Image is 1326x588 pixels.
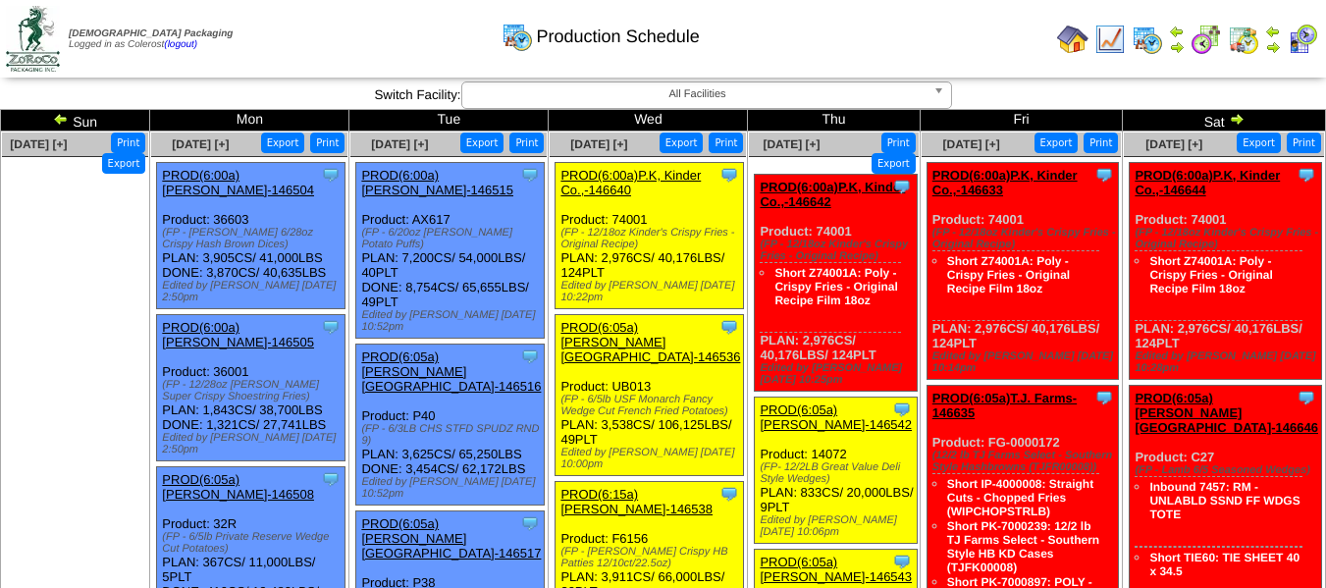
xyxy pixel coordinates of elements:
img: calendarprod.gif [1132,24,1163,55]
a: Short Z74001A: Poly - Crispy Fries - Original Recipe Film 18oz [1149,254,1272,295]
span: Logged in as Colerost [69,28,233,50]
a: Short Z74001A: Poly - Crispy Fries - Original Recipe Film 18oz [947,254,1070,295]
div: Edited by [PERSON_NAME] [DATE] 2:50pm [162,280,345,303]
img: Tooltip [321,469,341,489]
span: Production Schedule [537,27,700,47]
img: calendarblend.gif [1191,24,1222,55]
div: (FP- 12/2LB Great Value Deli Style Wedges) [760,461,916,485]
span: [DATE] [+] [763,137,820,151]
td: Mon [150,110,349,132]
a: Short TIE60: TIE SHEET 40 x 34.5 [1149,551,1299,578]
div: Product: UB013 PLAN: 3,538CS / 106,125LBS / 49PLT [556,315,744,476]
a: PROD(6:00a)P.K, Kinder Co.,-146644 [1135,168,1280,197]
button: Export [872,153,916,174]
a: PROD(6:00a)P.K, Kinder Co.,-146633 [932,168,1078,197]
div: (FP - 12/18oz Kinder's Crispy Fries - Original Recipe) [560,227,743,250]
div: (FP - 6/5lb USF Monarch Fancy Wedge Cut French Fried Potatoes) [560,394,743,417]
img: Tooltip [892,552,912,571]
a: Short PK-7000239: 12/2 lb TJ Farms Select - Southern Style HB KD Cases (TJFK00008) [947,519,1099,574]
a: PROD(6:05a)[PERSON_NAME][GEOGRAPHIC_DATA]-146517 [361,516,541,561]
a: PROD(6:05a)[PERSON_NAME][GEOGRAPHIC_DATA]-146516 [361,349,541,394]
img: arrowleft.gif [53,111,69,127]
img: home.gif [1057,24,1088,55]
div: Edited by [PERSON_NAME] [DATE] 10:06pm [760,514,916,538]
div: Edited by [PERSON_NAME] [DATE] 10:22pm [560,280,743,303]
div: Edited by [PERSON_NAME] [DATE] 10:28pm [1135,350,1320,374]
div: (12/2 lb TJ Farms Select - Southern Style Hashbrowns (TJFR00008)) [932,450,1118,473]
td: Sun [1,110,150,132]
img: Tooltip [1094,388,1114,407]
img: Tooltip [1297,165,1316,185]
img: arrowright.gif [1265,39,1281,55]
img: Tooltip [520,513,540,533]
a: PROD(6:00a)[PERSON_NAME]-146515 [361,168,513,197]
a: PROD(6:00a)P.K, Kinder Co.,-146642 [760,180,905,209]
div: Product: 74001 PLAN: 2,976CS / 40,176LBS / 124PLT [927,163,1118,380]
a: [DATE] [+] [1145,137,1202,151]
div: Product: 14072 PLAN: 833CS / 20,000LBS / 9PLT [755,398,917,544]
a: PROD(6:05a)[PERSON_NAME]-146542 [760,402,912,432]
button: Print [1084,133,1118,153]
div: (FP - 12/28oz [PERSON_NAME] Super Crispy Shoestring Fries) [162,379,345,402]
img: Tooltip [719,165,739,185]
a: PROD(6:05a)[PERSON_NAME]-146543 [760,555,912,584]
button: Export [261,133,305,153]
div: Product: P40 PLAN: 3,625CS / 65,250LBS DONE: 3,454CS / 62,172LBS [356,345,545,506]
div: Product: 74001 PLAN: 2,976CS / 40,176LBS / 124PLT [556,163,744,309]
img: Tooltip [1094,165,1114,185]
a: [DATE] [+] [570,137,627,151]
span: [DEMOGRAPHIC_DATA] Packaging [69,28,233,39]
img: Tooltip [321,165,341,185]
img: arrowleft.gif [1169,24,1185,39]
a: Short IP-4000008: Straight Cuts - Chopped Fries (WIPCHOPSTRLB) [947,477,1093,518]
button: Print [111,133,145,153]
a: [DATE] [+] [943,137,1000,151]
td: Thu [748,110,920,132]
div: (FP - Lamb 6/5 Seasoned Wedges) [1135,464,1320,476]
img: Tooltip [520,347,540,366]
a: PROD(6:05a)T.J. Farms-146635 [932,391,1077,420]
img: arrowright.gif [1169,39,1185,55]
a: PROD(6:05a)[PERSON_NAME][GEOGRAPHIC_DATA]-146646 [1135,391,1318,435]
img: Tooltip [719,317,739,337]
img: Tooltip [719,484,739,504]
div: (FP - 12/18oz Kinder's Crispy Fries - Original Recipe) [932,227,1118,250]
a: [DATE] [+] [172,137,229,151]
img: line_graph.gif [1094,24,1126,55]
a: (logout) [164,39,197,50]
a: PROD(6:00a)[PERSON_NAME]-146505 [162,320,314,349]
td: Sat [1123,110,1326,132]
div: Edited by [PERSON_NAME] [DATE] 10:52pm [361,309,544,333]
button: Export [660,133,704,153]
a: [DATE] [+] [371,137,428,151]
img: zoroco-logo-small.webp [6,6,60,72]
button: Print [709,133,743,153]
a: Short Z74001A: Poly - Crispy Fries - Original Recipe Film 18oz [774,266,897,307]
a: PROD(6:00a)P.K, Kinder Co.,-146640 [560,168,701,197]
img: Tooltip [520,165,540,185]
img: Tooltip [892,400,912,419]
a: PROD(6:05a)[PERSON_NAME]-146508 [162,472,314,502]
div: (FP - 6/5lb Private Reserve Wedge Cut Potatoes) [162,531,345,555]
div: Edited by [PERSON_NAME] [DATE] 10:00pm [560,447,743,470]
div: (FP - 12/18oz Kinder's Crispy Fries - Original Recipe) [760,239,916,262]
div: Product: 36001 PLAN: 1,843CS / 38,700LBS DONE: 1,321CS / 27,741LBS [157,315,345,461]
img: Tooltip [892,177,912,196]
a: [DATE] [+] [10,137,67,151]
div: (FP - [PERSON_NAME] Crispy HB Patties 12/10ct/22.5oz) [560,546,743,569]
button: Print [881,133,916,153]
div: Product: 74001 PLAN: 2,976CS / 40,176LBS / 124PLT [755,175,917,392]
span: All Facilities [470,82,926,106]
div: Product: 36603 PLAN: 3,905CS / 41,000LBS DONE: 3,870CS / 40,635LBS [157,163,345,309]
button: Print [1287,133,1321,153]
td: Fri [920,110,1123,132]
a: Inbound 7457: RM - UNLABLD SSND FF WDGS TOTE [1149,480,1299,521]
div: Edited by [PERSON_NAME] [DATE] 10:25pm [760,362,916,386]
div: Edited by [PERSON_NAME] [DATE] 2:50pm [162,432,345,455]
a: PROD(6:05a)[PERSON_NAME][GEOGRAPHIC_DATA]-146536 [560,320,740,364]
button: Export [1034,133,1079,153]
